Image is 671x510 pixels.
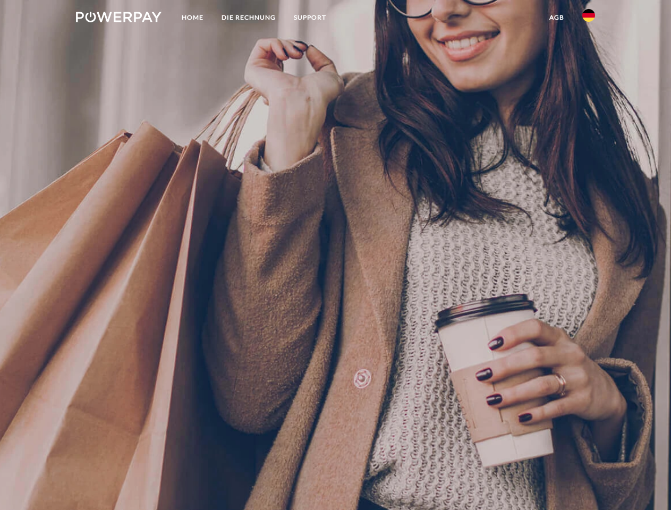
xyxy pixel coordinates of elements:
[540,8,573,27] a: agb
[76,12,162,22] img: logo-powerpay-white.svg
[213,8,285,27] a: DIE RECHNUNG
[173,8,213,27] a: Home
[582,9,595,22] img: de
[285,8,335,27] a: SUPPORT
